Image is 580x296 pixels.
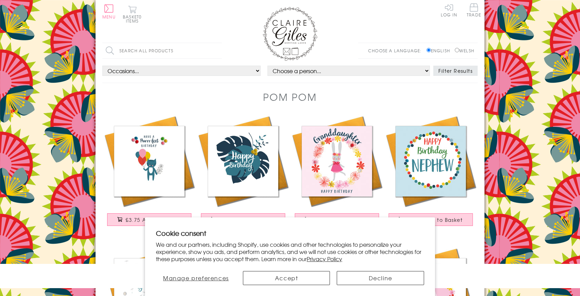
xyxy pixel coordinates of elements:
span: Trade [467,3,481,17]
button: Accept [243,271,330,285]
span: Menu [102,14,116,20]
button: Menu [102,4,116,19]
button: Decline [337,271,424,285]
a: Birthday Card, Flowers, Granddaughter, Happy Birthday, Embellished with pompoms £3.75 Add to Basket [290,114,384,233]
img: Birthday Card, Flowers, Granddaughter, Happy Birthday, Embellished with pompoms [290,114,384,208]
button: £3.75 Add to Basket [389,213,473,226]
span: £3.75 Add to Basket [313,216,369,223]
a: Birthday Card, Dotty Circle, Happy Birthday, Nephew, Embellished with pompoms £3.75 Add to Basket [384,114,478,233]
input: Search all products [102,43,222,58]
input: English [426,48,431,52]
label: English [426,48,453,54]
h1: Pom Pom [263,90,317,104]
input: Search [215,43,222,58]
span: Manage preferences [163,274,229,282]
img: Everyday Card, Trapical Leaves, Happy Birthday , Embellished with pompoms [196,114,290,208]
button: £3.75 Add to Basket [201,213,286,226]
a: Log In [441,3,457,17]
button: Filter Results [433,66,478,76]
img: Everyday Card, Cat with Balloons, Purrr-fect Birthday, Embellished with pompoms [102,114,196,208]
label: Welsh [455,48,474,54]
p: Choose a language: [368,48,425,54]
p: We and our partners, including Shopify, use cookies and other technologies to personalize your ex... [156,241,424,262]
button: £3.75 Add to Basket [295,213,379,226]
button: Manage preferences [156,271,236,285]
button: Basket0 items [123,5,142,23]
span: 0 items [126,14,142,24]
a: Privacy Policy [307,255,342,263]
a: Trade [467,3,481,18]
span: £3.75 Add to Basket [219,216,275,223]
button: £3.75 Add to Basket [107,213,192,226]
input: Welsh [455,48,459,52]
span: £3.75 Add to Basket [407,216,463,223]
a: Everyday Card, Trapical Leaves, Happy Birthday , Embellished with pompoms £3.75 Add to Basket [196,114,290,233]
img: Claire Giles Greetings Cards [263,7,317,61]
span: £3.75 Add to Basket [126,216,181,223]
h2: Cookie consent [156,228,424,238]
a: Everyday Card, Cat with Balloons, Purrr-fect Birthday, Embellished with pompoms £3.75 Add to Basket [102,114,196,233]
img: Birthday Card, Dotty Circle, Happy Birthday, Nephew, Embellished with pompoms [384,114,478,208]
